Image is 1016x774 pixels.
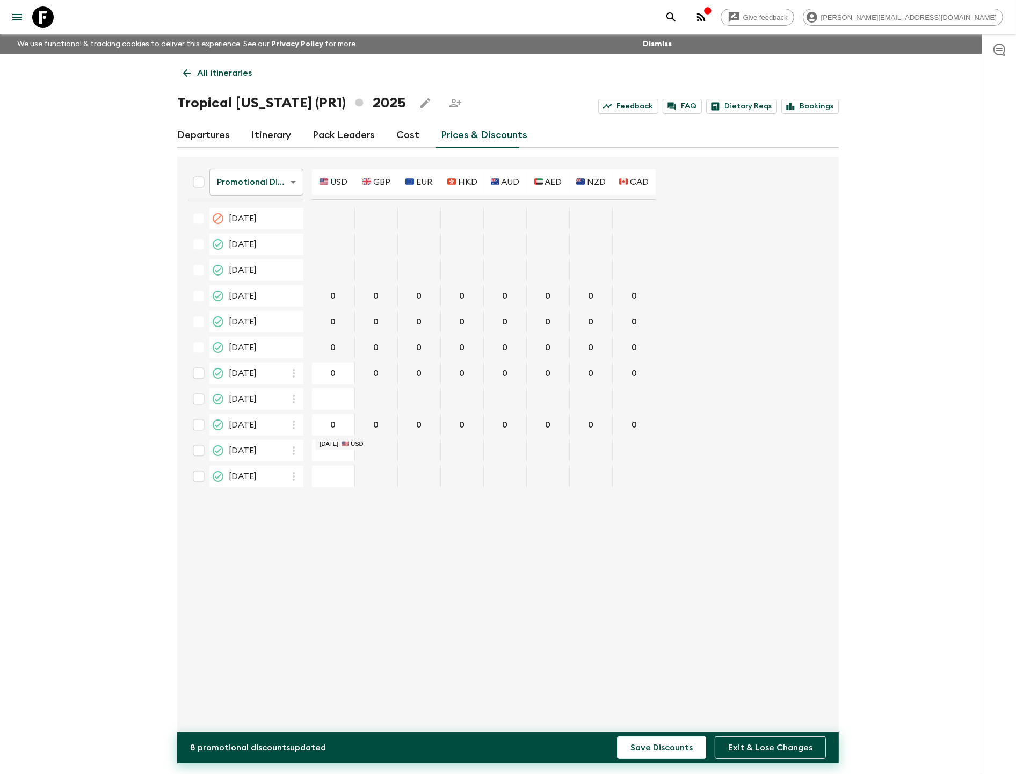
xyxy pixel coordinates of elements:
a: Itinerary [251,122,291,148]
button: Edit this itinerary [415,92,436,114]
div: 28 Jan 2025; 🇦🇪 AED [527,208,570,229]
div: 28 Jan 2025; 🇨🇦 CAD [613,208,656,229]
svg: Proposed [212,393,224,406]
button: 0 [316,337,351,358]
div: 19 Apr 2025; 🇺🇸 USD [312,285,355,307]
button: 0 [531,285,565,307]
div: 03 Jun 2025; 🇳🇿 NZD [570,337,613,358]
svg: Completed [212,264,224,277]
div: 07 Oct 2025; 🇦🇺 AUD [484,388,527,410]
span: Give feedback [737,13,794,21]
span: [DATE] [229,367,257,380]
svg: Guaranteed [212,470,224,483]
span: [DATE] [229,315,257,328]
button: 0 [359,363,394,384]
span: [DATE] [229,212,257,225]
div: 04 Feb 2025; 🇬🇧 GBP [355,234,398,255]
div: 30 Sep 2025; 🇦🇺 AUD [484,363,527,384]
div: Select all [188,171,209,193]
div: 19 Apr 2025; 🇭🇰 HKD [441,285,484,307]
div: 03 Jun 2025; 🇪🇺 EUR [398,337,441,358]
button: 0 [617,285,651,307]
button: 0 [402,414,437,436]
div: 25 Mar 2025; 🇬🇧 GBP [355,259,398,281]
button: 0 [574,414,608,436]
span: [DATE] [229,393,257,406]
div: 25 Mar 2025; 🇭🇰 HKD [441,259,484,281]
div: 28 Jan 2025; 🇪🇺 EUR [398,208,441,229]
div: 25 Mar 2025; 🇪🇺 EUR [398,259,441,281]
div: 23 Dec 2025; 🇳🇿 NZD [570,440,613,461]
button: 0 [574,285,608,307]
h1: Tropical [US_STATE] (PR1) 2025 [177,92,406,114]
button: 0 [531,414,565,436]
button: Dismiss [640,37,674,52]
div: 25 Mar 2025; 🇦🇪 AED [527,259,570,281]
svg: Guaranteed [212,444,224,457]
div: 24 May 2025; 🇳🇿 NZD [570,311,613,332]
div: 19 Apr 2025; 🇦🇪 AED [527,285,570,307]
div: 19 Apr 2025; 🇪🇺 EUR [398,285,441,307]
div: 24 May 2025; 🇪🇺 EUR [398,311,441,332]
button: 0 [617,337,651,358]
button: 0 [402,311,437,332]
button: 0 [359,285,394,307]
div: 26 Nov 2025; 🇬🇧 GBP [355,414,398,436]
div: 30 Dec 2025; 🇭🇰 HKD [441,466,484,487]
div: 30 Dec 2025; 🇬🇧 GBP [355,466,398,487]
button: search adventures [661,6,682,28]
div: 03 Jun 2025; 🇦🇺 AUD [484,337,527,358]
button: 0 [531,337,565,358]
button: 0 [316,363,351,384]
div: 04 Feb 2025; 🇭🇰 HKD [441,234,484,255]
p: 🇭🇰 HKD [447,176,477,189]
div: 25 Mar 2025; 🇳🇿 NZD [570,259,613,281]
div: 30 Dec 2025; 🇳🇿 NZD [570,466,613,487]
button: 0 [402,337,437,358]
div: 30 Dec 2025; 🇦🇺 AUD [484,466,527,487]
button: 0 [445,337,480,358]
button: 0 [617,311,651,332]
div: 30 Sep 2025; 🇳🇿 NZD [570,363,613,384]
p: We use functional & tracking cookies to deliver this experience. See our for more. [13,34,361,54]
div: 04 Feb 2025; 🇦🇺 AUD [484,234,527,255]
div: 26 Nov 2025; 🇳🇿 NZD [570,414,613,436]
button: 0 [531,363,565,384]
div: 04 Feb 2025; 🇳🇿 NZD [570,234,613,255]
div: 19 Apr 2025; 🇳🇿 NZD [570,285,613,307]
div: 23 Dec 2025; 🇺🇸 USD [312,440,355,461]
div: Promotional Discount [209,167,303,197]
div: 26 Nov 2025; 🇦🇺 AUD [484,414,527,436]
svg: Completed [212,290,224,302]
div: 24 May 2025; 🇦🇺 AUD [484,311,527,332]
a: All itineraries [177,62,258,84]
div: 19 Apr 2025; 🇦🇺 AUD [484,285,527,307]
button: 0 [488,363,522,384]
div: 25 Mar 2025; 🇦🇺 AUD [484,259,527,281]
div: 30 Sep 2025; 🇬🇧 GBP [355,363,398,384]
div: 30 Dec 2025; 🇨🇦 CAD [613,466,656,487]
div: 30 Sep 2025; 🇺🇸 USD [312,363,355,384]
p: 🇨🇦 CAD [620,176,649,189]
p: 8 promotional discount s updated [190,741,326,754]
div: 19 Apr 2025; 🇬🇧 GBP [355,285,398,307]
div: 25 Mar 2025; 🇺🇸 USD [312,259,355,281]
button: 0 [574,363,608,384]
div: 26 Nov 2025; 🇦🇪 AED [527,414,570,436]
span: Share this itinerary [445,92,466,114]
div: 23 Dec 2025; 🇨🇦 CAD [613,440,656,461]
div: 03 Jun 2025; 🇦🇪 AED [527,337,570,358]
span: [DATE] [229,418,257,431]
span: [PERSON_NAME][EMAIL_ADDRESS][DOMAIN_NAME] [815,13,1003,21]
div: 19 Apr 2025; 🇨🇦 CAD [613,285,656,307]
button: Exit & Lose Changes [715,736,826,759]
button: 0 [488,337,522,358]
div: 07 Oct 2025; 🇪🇺 EUR [398,388,441,410]
span: [DATE] [229,341,257,354]
svg: Completed [212,238,224,251]
div: 24 May 2025; 🇺🇸 USD [312,311,355,332]
div: 30 Sep 2025; 🇨🇦 CAD [613,363,656,384]
div: 23 Dec 2025; 🇪🇺 EUR [398,440,441,461]
p: 🇦🇺 AUD [491,176,520,189]
div: 23 Dec 2025; 🇦🇺 AUD [484,440,527,461]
